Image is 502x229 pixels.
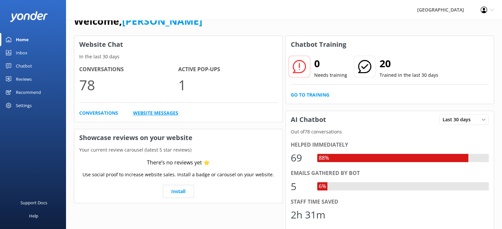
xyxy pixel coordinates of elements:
[74,146,283,154] p: Your current review carousel (latest 5 star reviews)
[291,207,325,223] div: 2h 31m
[16,33,29,46] div: Home
[178,74,277,96] p: 1
[122,14,202,28] a: [PERSON_NAME]
[74,129,283,146] h3: Showcase reviews on your website
[79,74,178,96] p: 78
[317,182,328,191] div: 6%
[314,72,347,79] p: Needs training
[163,185,194,198] a: Install
[443,116,475,123] span: Last 30 days
[16,46,27,59] div: Inbox
[147,158,210,167] div: There’s no reviews yet ⭐
[291,179,311,194] div: 5
[83,171,274,178] p: Use social proof to increase website sales. Install a badge or carousel on your website.
[314,56,347,72] h2: 0
[291,169,489,178] div: Emails gathered by bot
[79,109,118,117] a: Conversations
[16,72,32,86] div: Reviews
[286,36,351,53] h3: Chatbot Training
[74,36,283,53] h3: Website Chat
[79,65,178,74] h4: Conversations
[380,72,438,79] p: Trained in the last 30 days
[74,53,283,60] p: In the last 30 days
[20,196,47,209] div: Support Docs
[286,111,331,128] h3: AI Chatbot
[291,150,311,166] div: 69
[286,128,494,135] p: Out of 78 conversations
[380,56,438,72] h2: 20
[178,65,277,74] h4: Active Pop-ups
[74,13,202,29] h1: Welcome,
[16,99,32,112] div: Settings
[16,59,32,72] div: Chatbot
[133,109,178,117] a: Website Messages
[291,198,489,206] div: Staff time saved
[317,154,331,162] div: 88%
[29,209,38,222] div: Help
[16,86,41,99] div: Recommend
[10,11,48,22] img: yonder-white-logo.png
[291,141,489,149] div: Helped immediately
[291,91,329,99] a: Go to Training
